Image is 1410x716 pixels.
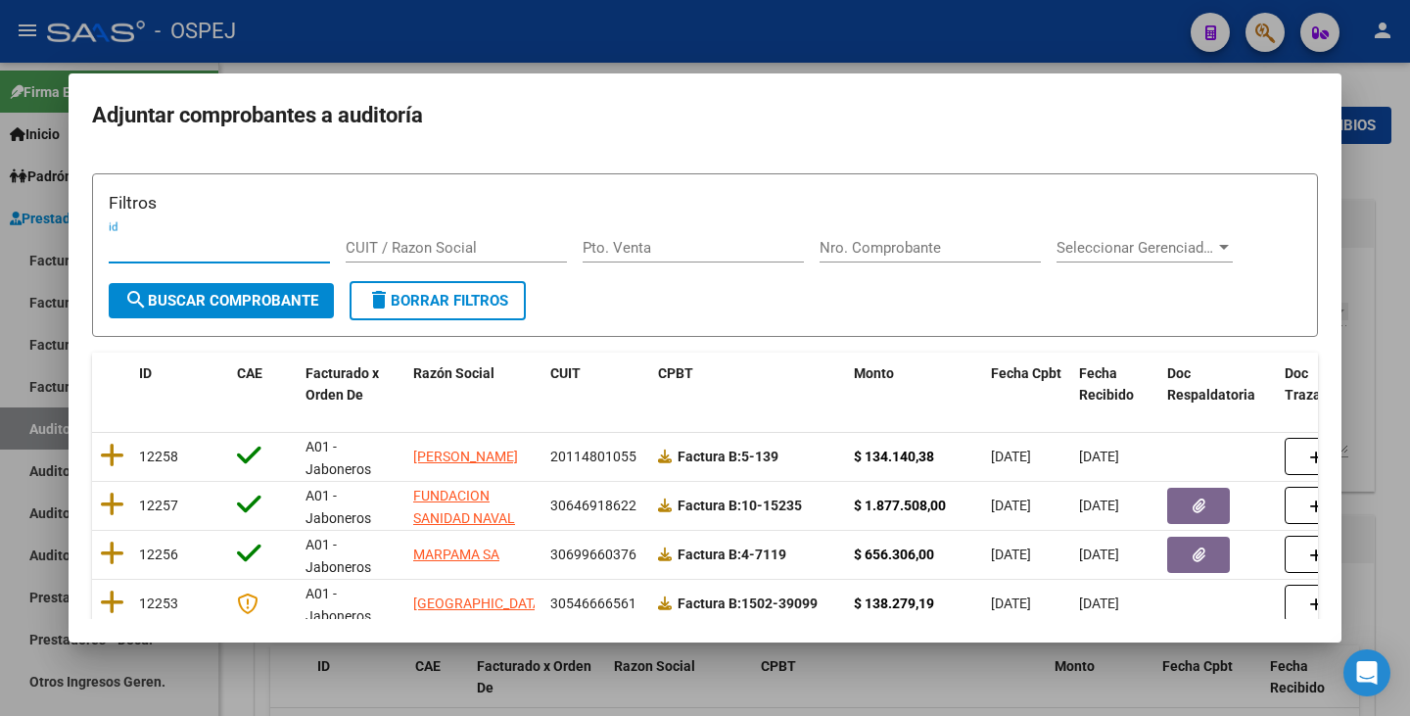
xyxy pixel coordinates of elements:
[413,365,494,381] span: Razón Social
[983,353,1071,417] datatable-header-cell: Fecha Cpbt
[92,97,1318,134] h2: Adjuntar comprobantes a auditoría
[305,365,379,404] span: Facturado x Orden De
[139,449,178,464] span: 12258
[854,365,894,381] span: Monto
[550,498,636,513] span: 30646918622
[1071,353,1159,417] datatable-header-cell: Fecha Recibido
[991,365,1061,381] span: Fecha Cpbt
[413,449,518,464] span: [PERSON_NAME]
[413,488,515,549] span: FUNDACION SANIDAD NAVAL ARGENTINA
[124,292,318,310] span: Buscar Comprobante
[650,353,846,417] datatable-header-cell: CPBT
[1079,449,1119,464] span: [DATE]
[550,449,636,464] span: 20114801055
[298,353,405,417] datatable-header-cell: Facturado x Orden De
[854,449,934,464] strong: $ 134.140,38
[854,547,934,562] strong: $ 656.306,00
[1079,365,1134,404] span: Fecha Recibido
[131,353,229,417] datatable-header-cell: ID
[550,596,636,611] span: 30546666561
[413,547,499,562] span: MARPAMA SA
[405,353,542,417] datatable-header-cell: Razón Social
[305,537,371,575] span: A01 - Jaboneros
[991,449,1031,464] span: [DATE]
[305,488,371,526] span: A01 - Jaboneros
[367,288,391,311] mat-icon: delete
[658,365,693,381] span: CPBT
[678,498,802,513] strong: 10-15235
[1167,365,1255,404] span: Doc Respaldatoria
[678,449,778,464] strong: 5-139
[305,439,371,477] span: A01 - Jaboneros
[413,596,545,611] span: [GEOGRAPHIC_DATA]
[1285,365,1364,404] span: Doc Trazabilidad
[305,586,371,624] span: A01 - Jaboneros
[1079,596,1119,611] span: [DATE]
[854,596,934,611] strong: $ 138.279,19
[350,281,526,320] button: Borrar Filtros
[1057,239,1215,257] span: Seleccionar Gerenciador
[1277,353,1394,417] datatable-header-cell: Doc Trazabilidad
[1159,353,1277,417] datatable-header-cell: Doc Respaldatoria
[678,547,741,562] span: Factura B:
[991,547,1031,562] span: [DATE]
[1343,649,1390,696] div: Open Intercom Messenger
[991,596,1031,611] span: [DATE]
[109,190,1301,215] h3: Filtros
[139,365,152,381] span: ID
[139,547,178,562] span: 12256
[678,498,741,513] span: Factura B:
[678,596,741,611] span: Factura B:
[678,449,741,464] span: Factura B:
[1079,498,1119,513] span: [DATE]
[991,498,1031,513] span: [DATE]
[229,353,298,417] datatable-header-cell: CAE
[542,353,650,417] datatable-header-cell: CUIT
[550,365,581,381] span: CUIT
[237,365,262,381] span: CAE
[846,353,983,417] datatable-header-cell: Monto
[109,283,334,318] button: Buscar Comprobante
[139,498,178,513] span: 12257
[367,292,508,310] span: Borrar Filtros
[854,498,946,513] strong: $ 1.877.508,00
[678,547,786,562] strong: 4-7119
[550,547,636,562] span: 30699660376
[124,288,148,311] mat-icon: search
[1079,547,1119,562] span: [DATE]
[139,596,178,611] span: 12253
[678,596,818,611] strong: 1502-39099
